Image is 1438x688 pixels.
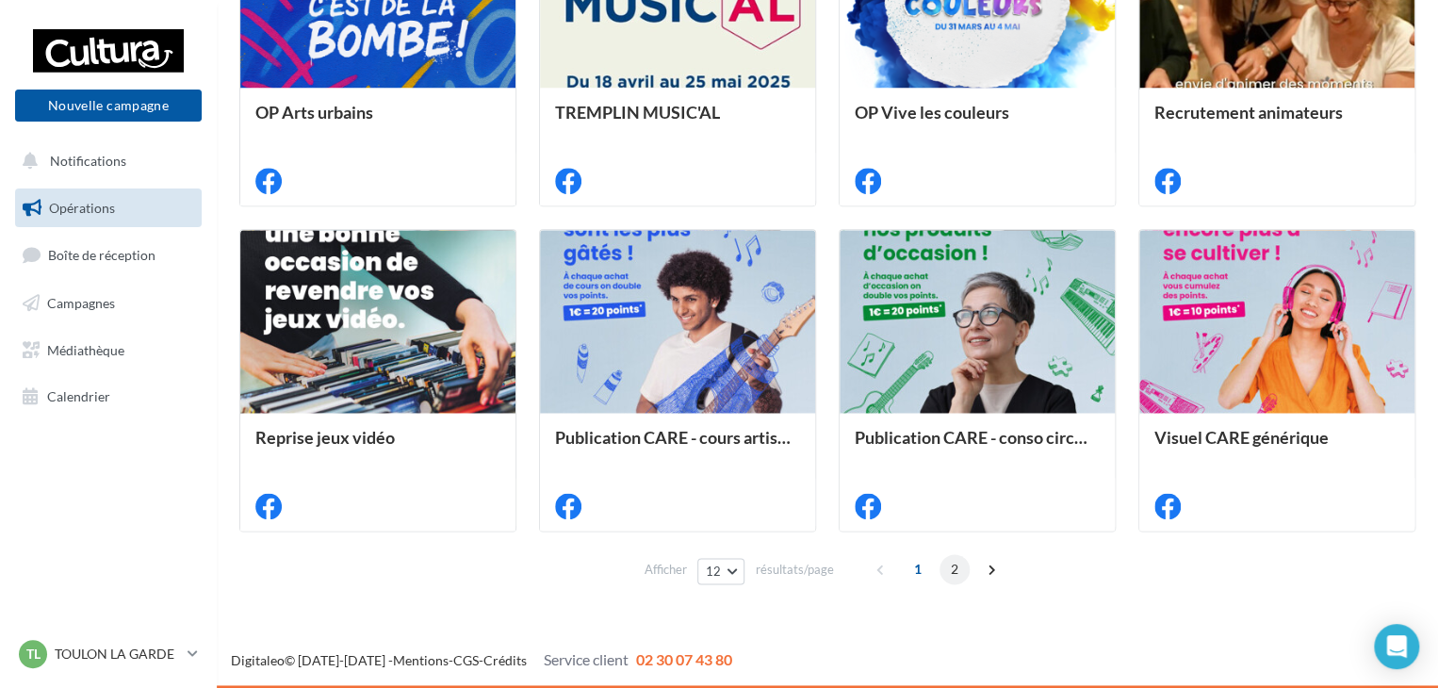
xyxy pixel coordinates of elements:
div: Visuel CARE générique [1154,428,1399,466]
p: TOULON LA GARDE [55,645,180,663]
div: OP Vive les couleurs [855,103,1100,140]
span: Afficher [645,561,687,579]
a: Digitaleo [231,652,285,668]
div: Reprise jeux vidéo [255,428,500,466]
span: 2 [940,554,970,584]
span: Boîte de réception [48,247,155,263]
div: Publication CARE - cours artistiques et musicaux [555,428,800,466]
button: 12 [697,558,745,584]
a: TL TOULON LA GARDE [15,636,202,672]
span: 1 [903,554,933,584]
a: Campagnes [11,284,205,323]
span: © [DATE]-[DATE] - - - [231,652,732,668]
span: 12 [706,564,722,579]
span: Notifications [50,153,126,169]
a: Calendrier [11,377,205,417]
span: 02 30 07 43 80 [636,650,732,668]
span: Campagnes [47,295,115,311]
button: Nouvelle campagne [15,90,202,122]
a: Mentions [393,652,449,668]
div: OP Arts urbains [255,103,500,140]
span: Médiathèque [47,341,124,357]
span: Opérations [49,200,115,216]
a: Crédits [483,652,527,668]
span: Calendrier [47,388,110,404]
div: Recrutement animateurs [1154,103,1399,140]
span: résultats/page [755,561,833,579]
span: TL [26,645,41,663]
div: TREMPLIN MUSIC'AL [555,103,800,140]
a: Opérations [11,188,205,228]
a: CGS [453,652,479,668]
div: Publication CARE - conso circulaire [855,428,1100,466]
a: Boîte de réception [11,235,205,275]
div: Open Intercom Messenger [1374,624,1419,669]
a: Médiathèque [11,331,205,370]
span: Service client [544,650,629,668]
button: Notifications [11,141,198,181]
